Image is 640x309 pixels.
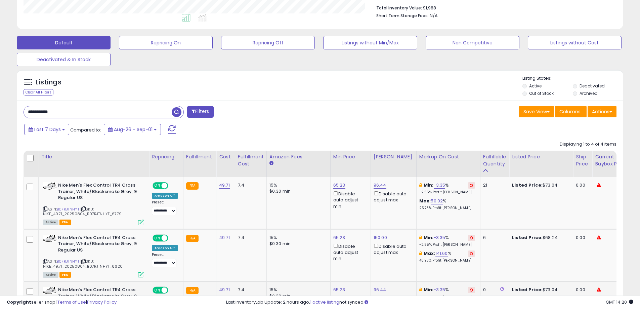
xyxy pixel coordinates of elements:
[57,259,79,264] a: B07RJTNHYT
[269,188,325,194] div: $0.30 min
[580,90,598,96] label: Archived
[419,198,431,204] b: Max:
[269,153,328,160] div: Amazon Fees
[7,299,117,306] div: seller snap | |
[333,234,345,241] a: 65.23
[153,287,162,293] span: ON
[226,299,633,306] div: Last InventoryLab Update: 2 hours ago, not synced.
[57,206,79,212] a: B07RJTNHYT
[424,250,435,257] b: Max:
[376,3,611,11] li: $1,988
[36,78,61,87] h5: Listings
[528,36,622,49] button: Listings without Cost
[87,299,117,305] a: Privacy Policy
[529,90,554,96] label: Out of Stock
[512,153,570,160] div: Listed Price
[43,287,56,294] img: 412jcrsTWYL._SL40_.jpg
[152,193,178,199] div: Amazon AI *
[435,250,448,257] a: 141.60
[43,272,58,278] span: All listings currently available for purchase on Amazon
[152,200,178,215] div: Preset:
[374,153,414,160] div: [PERSON_NAME]
[153,183,162,189] span: ON
[419,287,475,299] div: %
[424,182,434,188] b: Min:
[167,183,178,189] span: OFF
[43,259,123,269] span: | SKU: NIKE_49.71_20250804_B07RJTNHYT_6620
[187,106,213,118] button: Filters
[419,198,475,210] div: %
[434,286,445,293] a: -3.35
[419,250,475,263] div: %
[431,198,443,204] a: 50.02
[419,206,475,210] p: 25.78% Profit [PERSON_NAME]
[58,182,140,203] b: Nike Men's Flex Control TR4 Cross Trainer, White/Blacksmoke Grey, 9 Regular US
[238,287,261,293] div: 7.4
[512,287,568,293] div: $73.04
[333,286,345,293] a: 65.23
[483,182,504,188] div: 21
[419,190,475,195] p: -2.55% Profit [PERSON_NAME]
[43,235,56,242] img: 412jcrsTWYL._SL40_.jpg
[522,75,623,82] p: Listing States:
[119,36,213,49] button: Repricing On
[269,235,325,241] div: 15%
[512,235,568,241] div: $68.24
[114,126,153,133] span: Aug-26 - Sep-01
[576,287,587,293] div: 0.00
[43,182,56,190] img: 412jcrsTWYL._SL40_.jpg
[426,36,519,49] button: Non Competitive
[333,190,366,209] div: Disable auto adjust min
[333,182,345,189] a: 65.23
[419,153,477,160] div: Markup on Cost
[424,286,434,293] b: Min:
[221,36,315,49] button: Repricing Off
[374,234,387,241] a: 150.00
[434,182,445,189] a: -3.35
[219,286,230,293] a: 49.71
[186,182,199,190] small: FBA
[559,108,581,115] span: Columns
[376,13,429,18] b: Short Term Storage Fees:
[59,220,71,225] span: FBA
[219,182,230,189] a: 49.71
[419,183,422,187] i: This overrides the store level min markup for this listing
[416,151,480,177] th: The percentage added to the cost of goods (COGS) that forms the calculator for Min & Max prices.
[424,234,434,241] b: Min:
[333,242,366,262] div: Disable auto adjust min
[17,36,111,49] button: Default
[269,241,325,247] div: $0.30 min
[333,153,368,160] div: Min Price
[70,127,101,133] span: Compared to:
[186,235,199,242] small: FBA
[41,153,146,160] div: Title
[374,242,411,256] div: Disable auto adjust max
[470,184,473,187] i: Revert to store-level Min Markup
[529,83,542,89] label: Active
[57,299,86,305] a: Terms of Use
[34,126,61,133] span: Last 7 Days
[419,251,422,256] i: This overrides the store level max markup for this listing
[374,286,386,293] a: 96.44
[588,106,616,117] button: Actions
[269,287,325,293] div: 15%
[419,242,475,247] p: -2.55% Profit [PERSON_NAME]
[219,153,232,160] div: Cost
[152,245,178,251] div: Amazon AI *
[555,106,587,117] button: Columns
[595,153,630,167] div: Current Buybox Price
[238,153,264,167] div: Fulfillment Cost
[560,141,616,148] div: Displaying 1 to 4 of 4 items
[58,235,140,255] b: Nike Men's Flex Control TR4 Cross Trainer, White/Blacksmoke Grey, 9 Regular US
[323,36,417,49] button: Listings without Min/Max
[24,89,53,95] div: Clear All Filters
[153,235,162,241] span: ON
[269,182,325,188] div: 15%
[483,153,506,167] div: Fulfillable Quantity
[483,287,504,293] div: 0
[17,53,111,66] button: Deactivated & In Stock
[606,299,633,305] span: 2025-09-9 14:20 GMT
[470,236,473,239] i: Revert to store-level Min Markup
[152,153,180,160] div: Repricing
[7,299,31,305] strong: Copyright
